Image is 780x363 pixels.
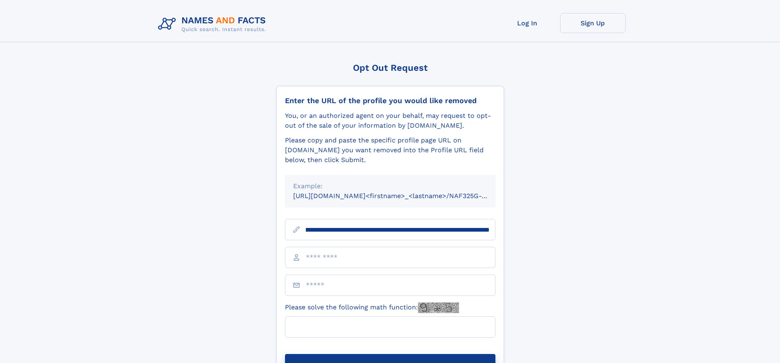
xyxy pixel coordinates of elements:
[495,13,560,33] a: Log In
[155,13,273,35] img: Logo Names and Facts
[293,181,487,191] div: Example:
[285,302,459,313] label: Please solve the following math function:
[285,135,495,165] div: Please copy and paste the specific profile page URL on [DOMAIN_NAME] you want removed into the Pr...
[560,13,626,33] a: Sign Up
[293,192,511,200] small: [URL][DOMAIN_NAME]<firstname>_<lastname>/NAF325G-xxxxxxxx
[285,96,495,105] div: Enter the URL of the profile you would like removed
[276,63,504,73] div: Opt Out Request
[285,111,495,131] div: You, or an authorized agent on your behalf, may request to opt-out of the sale of your informatio...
